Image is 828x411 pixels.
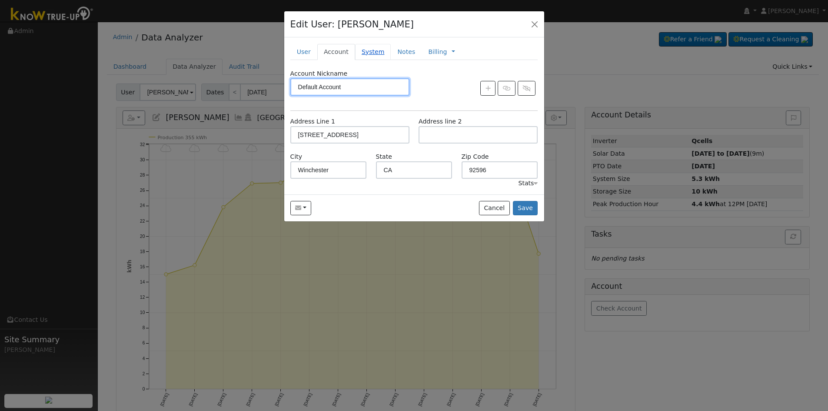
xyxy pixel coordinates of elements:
a: System [355,44,391,60]
div: Stats [518,179,538,188]
label: City [290,152,303,161]
label: Address line 2 [419,117,462,126]
a: User [290,44,317,60]
button: Create New Account [480,81,495,96]
button: Save [513,201,538,216]
a: Notes [391,44,422,60]
label: Zip Code [462,152,489,161]
label: Account Nickname [290,69,348,78]
label: Address Line 1 [290,117,335,126]
h4: Edit User: [PERSON_NAME] [290,17,414,31]
button: Cancel [479,201,510,216]
a: Account [317,44,355,60]
a: Billing [428,47,447,57]
button: Link Account [498,81,515,96]
label: State [376,152,392,161]
button: rauljre4@gmail.com [290,201,312,216]
button: Unlink Account [518,81,535,96]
